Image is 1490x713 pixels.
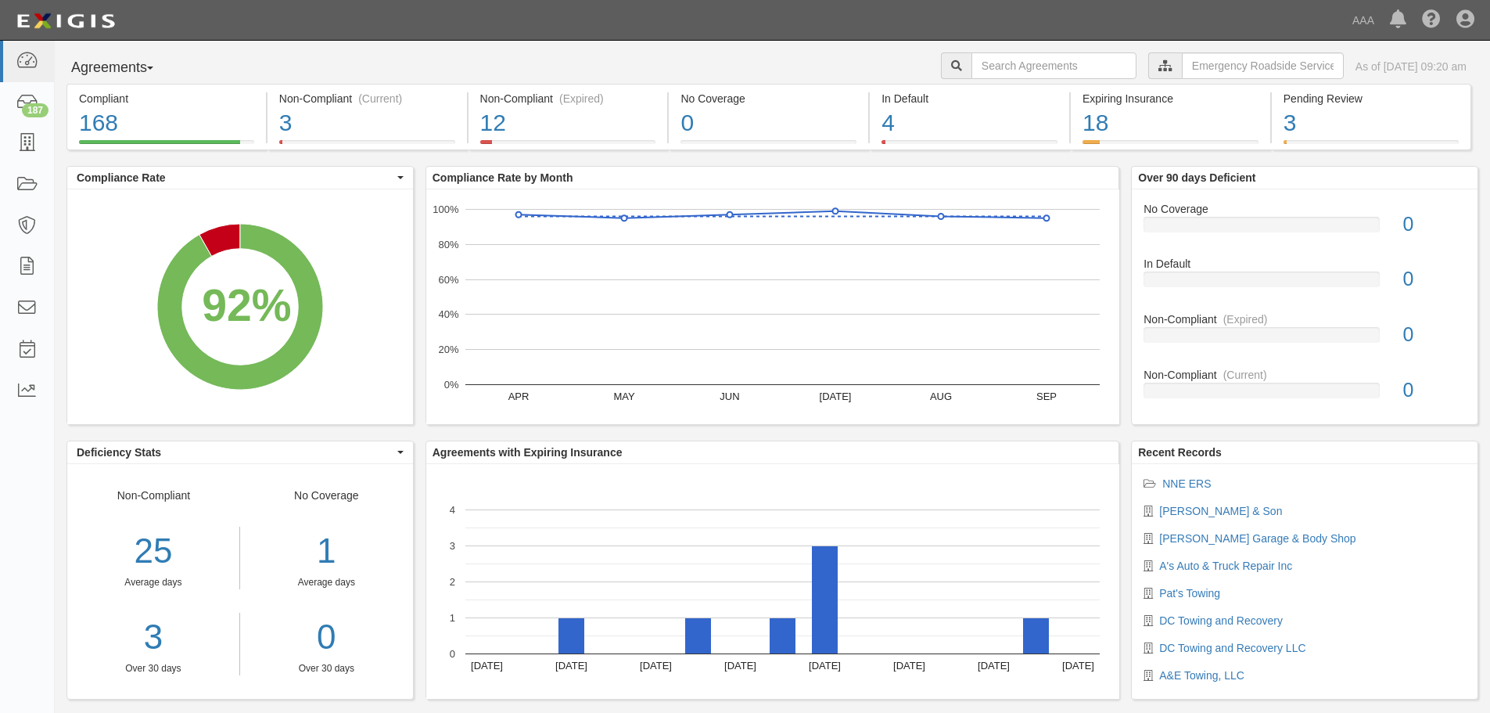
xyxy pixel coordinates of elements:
[1062,660,1094,672] text: [DATE]
[66,52,184,84] button: Agreements
[202,274,291,338] div: 92%
[1284,91,1459,106] div: Pending Review
[450,540,455,552] text: 3
[870,140,1069,153] a: In Default4
[66,140,266,153] a: Compliant168
[1144,311,1466,367] a: Non-Compliant(Expired)0
[67,576,239,589] div: Average days
[1132,311,1477,327] div: Non-Compliant
[67,167,413,189] button: Compliance Rate
[267,140,467,153] a: Non-Compliant(Current)3
[450,576,455,588] text: 2
[809,660,841,672] text: [DATE]
[1422,11,1441,30] i: Help Center - Complianz
[1132,367,1477,383] div: Non-Compliant
[1391,321,1477,349] div: 0
[433,203,459,215] text: 100%
[12,7,120,35] img: logo-5460c22ac91f19d4615b14bd174203de0afe785f0fc80cf4dbbc73dc1793850b.png
[1391,211,1477,239] div: 0
[252,527,401,576] div: 1
[1345,5,1382,36] a: AAA
[252,576,401,589] div: Average days
[1132,256,1477,272] div: In Default
[930,391,952,402] text: AUG
[252,662,401,675] div: Over 30 days
[555,660,587,672] text: [DATE]
[881,91,1057,106] div: In Default
[1159,669,1244,682] a: A&E Towing, LLC
[680,106,856,140] div: 0
[1272,140,1471,153] a: Pending Review3
[480,91,656,106] div: Non-Compliant (Expired)
[252,613,401,662] a: 0
[67,488,240,675] div: Non-Compliant
[438,308,458,320] text: 40%
[1082,91,1258,106] div: Expiring Insurance
[1159,587,1220,600] a: Pat's Towing
[1159,642,1305,654] a: DC Towing and Recovery LLC
[1391,265,1477,293] div: 0
[438,273,458,285] text: 60%
[819,391,851,402] text: [DATE]
[640,660,672,672] text: [DATE]
[438,239,458,250] text: 80%
[669,140,868,153] a: No Coverage0
[450,648,455,660] text: 0
[1138,171,1255,184] b: Over 90 days Deficient
[358,91,402,106] div: (Current)
[1144,256,1466,311] a: In Default0
[559,91,604,106] div: (Expired)
[1355,59,1467,74] div: As of [DATE] 09:20 am
[971,52,1136,79] input: Search Agreements
[426,464,1119,699] svg: A chart.
[67,662,239,675] div: Over 30 days
[893,660,925,672] text: [DATE]
[471,660,503,672] text: [DATE]
[22,103,48,117] div: 187
[443,379,458,391] text: 0%
[1071,140,1270,153] a: Expiring Insurance18
[77,170,393,185] span: Compliance Rate
[279,106,455,140] div: 3
[469,140,668,153] a: Non-Compliant(Expired)12
[480,106,656,140] div: 12
[67,527,239,576] div: 25
[67,613,239,662] a: 3
[433,171,573,184] b: Compliance Rate by Month
[67,189,413,424] svg: A chart.
[1162,477,1211,490] a: NNE ERS
[1138,446,1222,459] b: Recent Records
[450,504,455,516] text: 4
[67,441,413,463] button: Deficiency Stats
[1036,391,1057,402] text: SEP
[1284,106,1459,140] div: 3
[240,488,413,675] div: No Coverage
[1144,367,1466,411] a: Non-Compliant(Current)0
[1223,311,1268,327] div: (Expired)
[1159,560,1292,572] a: A's Auto & Truck Repair Inc
[613,391,635,402] text: MAY
[1159,532,1355,545] a: [PERSON_NAME] Garage & Body Shop
[680,91,856,106] div: No Coverage
[1132,201,1477,217] div: No Coverage
[79,106,254,140] div: 168
[426,189,1119,424] svg: A chart.
[79,91,254,106] div: Compliant
[724,660,756,672] text: [DATE]
[279,91,455,106] div: Non-Compliant (Current)
[1223,367,1267,383] div: (Current)
[1182,52,1344,79] input: Emergency Roadside Service (ERS)
[438,344,458,355] text: 20%
[1159,505,1282,517] a: [PERSON_NAME] & Son
[978,660,1010,672] text: [DATE]
[433,446,623,459] b: Agreements with Expiring Insurance
[508,391,529,402] text: APR
[720,391,739,402] text: JUN
[77,445,393,460] span: Deficiency Stats
[1144,201,1466,257] a: No Coverage0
